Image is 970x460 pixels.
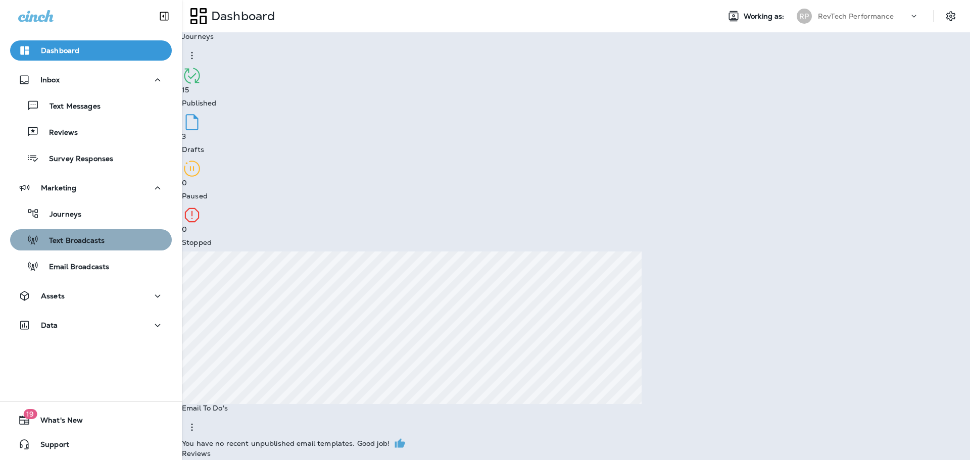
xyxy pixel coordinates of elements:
[942,7,960,25] button: Settings
[41,292,65,300] p: Assets
[182,404,228,412] p: Email To Do's
[182,439,390,447] p: You have no recent unpublished email templates. Good job!
[30,416,83,428] span: What's New
[10,255,172,277] button: Email Broadcasts
[182,145,204,154] p: Drafts
[182,132,186,140] p: 3
[41,184,76,192] p: Marketing
[10,40,172,61] button: Dashboard
[10,315,172,335] button: Data
[39,236,105,246] p: Text Broadcasts
[10,229,172,250] button: Text Broadcasts
[797,9,812,24] div: RP
[30,440,69,452] span: Support
[10,147,172,169] button: Survey Responses
[10,95,172,116] button: Text Messages
[182,238,212,246] p: Stopped
[182,192,208,200] p: Paused
[10,286,172,306] button: Assets
[207,9,275,24] p: Dashboard
[39,102,101,112] p: Text Messages
[39,210,81,220] p: Journeys
[182,449,211,457] p: Reviews
[23,409,37,419] span: 19
[10,70,172,90] button: Inbox
[818,12,894,20] p: RevTech Performance
[150,6,178,26] button: Collapse Sidebar
[182,179,187,187] p: 0
[10,434,172,454] button: Support
[41,321,58,329] p: Data
[39,128,78,138] p: Reviews
[182,99,216,107] p: Published
[182,225,187,233] p: 0
[39,155,113,164] p: Survey Responses
[40,76,60,84] p: Inbox
[10,410,172,430] button: 19What's New
[10,121,172,142] button: Reviews
[39,263,109,272] p: Email Broadcasts
[744,12,787,21] span: Working as:
[10,178,172,198] button: Marketing
[41,46,79,55] p: Dashboard
[182,86,189,94] p: 15
[10,203,172,224] button: Journeys
[182,32,214,40] p: Journeys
